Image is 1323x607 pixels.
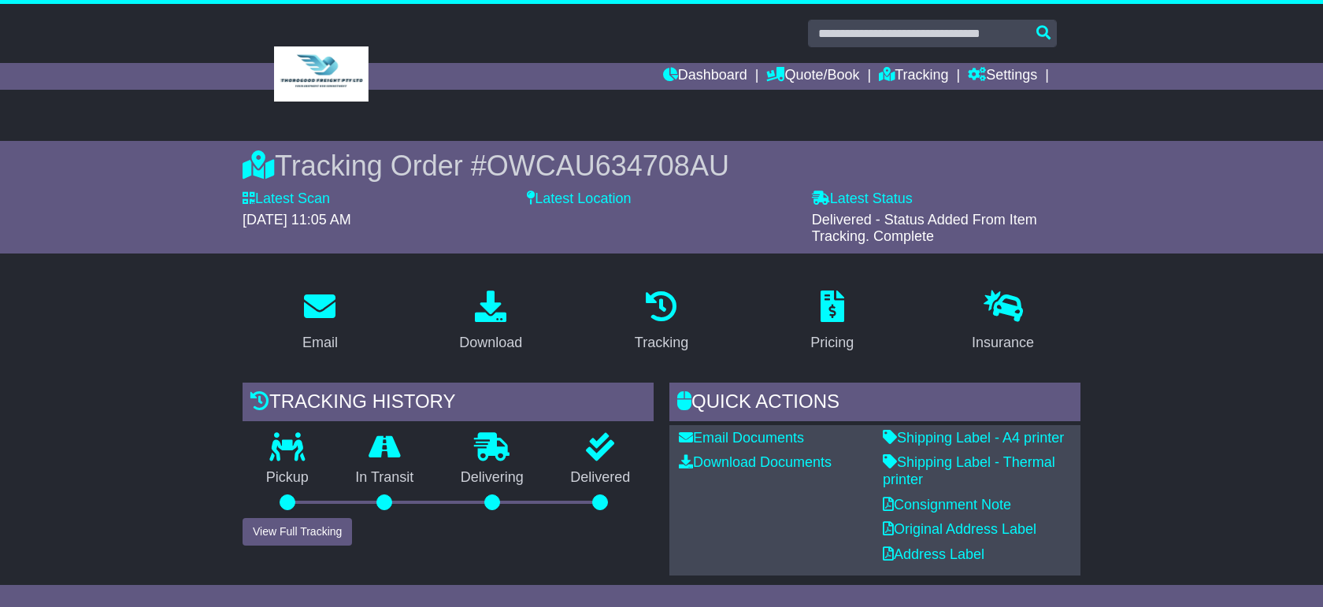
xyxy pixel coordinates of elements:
[800,285,864,359] a: Pricing
[810,332,854,353] div: Pricing
[243,518,352,546] button: View Full Tracking
[243,191,330,208] label: Latest Scan
[547,469,654,487] p: Delivered
[883,497,1011,513] a: Consignment Note
[883,521,1036,537] a: Original Address Label
[968,63,1037,90] a: Settings
[487,150,729,182] span: OWCAU634708AU
[243,212,351,228] span: [DATE] 11:05 AM
[292,285,348,359] a: Email
[332,469,438,487] p: In Transit
[449,285,532,359] a: Download
[879,63,948,90] a: Tracking
[624,285,699,359] a: Tracking
[962,285,1044,359] a: Insurance
[766,63,859,90] a: Quote/Book
[669,383,1080,425] div: Quick Actions
[679,430,804,446] a: Email Documents
[812,212,1037,245] span: Delivered - Status Added From Item Tracking. Complete
[243,383,654,425] div: Tracking history
[663,63,747,90] a: Dashboard
[883,454,1055,487] a: Shipping Label - Thermal printer
[679,454,832,470] a: Download Documents
[243,149,1080,183] div: Tracking Order #
[527,191,631,208] label: Latest Location
[243,469,332,487] p: Pickup
[883,546,984,562] a: Address Label
[883,430,1064,446] a: Shipping Label - A4 printer
[635,332,688,353] div: Tracking
[812,191,913,208] label: Latest Status
[972,332,1034,353] div: Insurance
[302,332,338,353] div: Email
[459,332,522,353] div: Download
[437,469,547,487] p: Delivering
